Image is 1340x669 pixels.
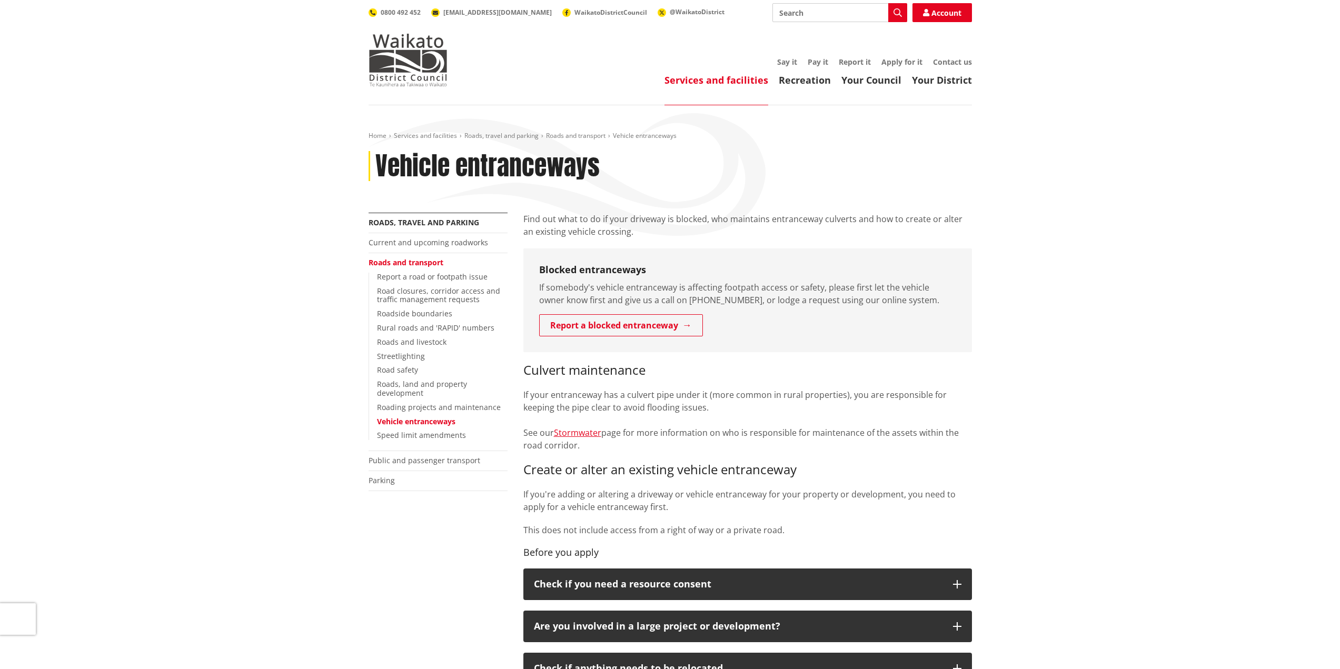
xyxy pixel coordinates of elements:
p: This does not include access from a right of way or a private road. [523,524,972,536]
a: Your Council [841,74,901,86]
nav: breadcrumb [369,132,972,141]
p: Find out what to do if your driveway is blocked, who maintains entranceway culverts and how to cr... [523,213,972,238]
a: Report a road or footpath issue [377,272,488,282]
a: Stormwater [554,427,601,438]
p: Check if you need a resource consent [534,579,942,590]
h4: Before you apply [523,547,972,558]
h3: Create or alter an existing vehicle entranceway [523,462,972,477]
a: Vehicle entranceways [377,416,455,426]
button: Check if you need a resource consent [523,568,972,600]
span: [EMAIL_ADDRESS][DOMAIN_NAME] [443,8,552,17]
a: Report a blocked entranceway [539,314,703,336]
p: If your entranceway has a culvert pipe under it (more common in rural properties), you are respon... [523,388,972,452]
p: Are you involved in a large project or development? [534,621,942,632]
a: Contact us [933,57,972,67]
a: Roads, travel and parking [369,217,479,227]
a: Roads and livestock [377,337,446,347]
p: If you're adding or altering a driveway or vehicle entranceway for your property or development, ... [523,488,972,513]
a: Road safety [377,365,418,375]
a: Roadside boundaries [377,308,452,318]
h3: Culvert maintenance [523,363,972,378]
span: 0800 492 452 [381,8,421,17]
a: [EMAIL_ADDRESS][DOMAIN_NAME] [431,8,552,17]
a: Home [369,131,386,140]
span: @WaikatoDistrict [670,7,724,16]
a: Services and facilities [394,131,457,140]
a: Road closures, corridor access and traffic management requests [377,286,500,305]
a: Streetlighting [377,351,425,361]
a: Speed limit amendments [377,430,466,440]
a: Public and passenger transport [369,455,480,465]
a: Rural roads and 'RAPID' numbers [377,323,494,333]
a: Apply for it [881,57,922,67]
a: Pay it [808,57,828,67]
img: Waikato District Council - Te Kaunihera aa Takiwaa o Waikato [369,34,448,86]
a: Recreation [779,74,831,86]
span: WaikatoDistrictCouncil [574,8,647,17]
a: Roads and transport [369,257,443,267]
a: Parking [369,475,395,485]
span: Vehicle entranceways [613,131,677,140]
a: Say it [777,57,797,67]
p: If somebody's vehicle entranceway is affecting footpath access or safety, please first let the ve... [539,281,956,306]
input: Search input [772,3,907,22]
a: 0800 492 452 [369,8,421,17]
a: Roads and transport [546,131,606,140]
a: Current and upcoming roadworks [369,237,488,247]
a: Roads, land and property development [377,379,467,398]
a: Report it [839,57,871,67]
a: Your District [912,74,972,86]
a: Roads, travel and parking [464,131,539,140]
h3: Blocked entranceways [539,264,956,276]
a: @WaikatoDistrict [658,7,724,16]
button: Are you involved in a large project or development? [523,611,972,642]
a: Roading projects and maintenance [377,402,501,412]
a: WaikatoDistrictCouncil [562,8,647,17]
h1: Vehicle entranceways [375,151,600,182]
a: Services and facilities [664,74,768,86]
a: Account [912,3,972,22]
